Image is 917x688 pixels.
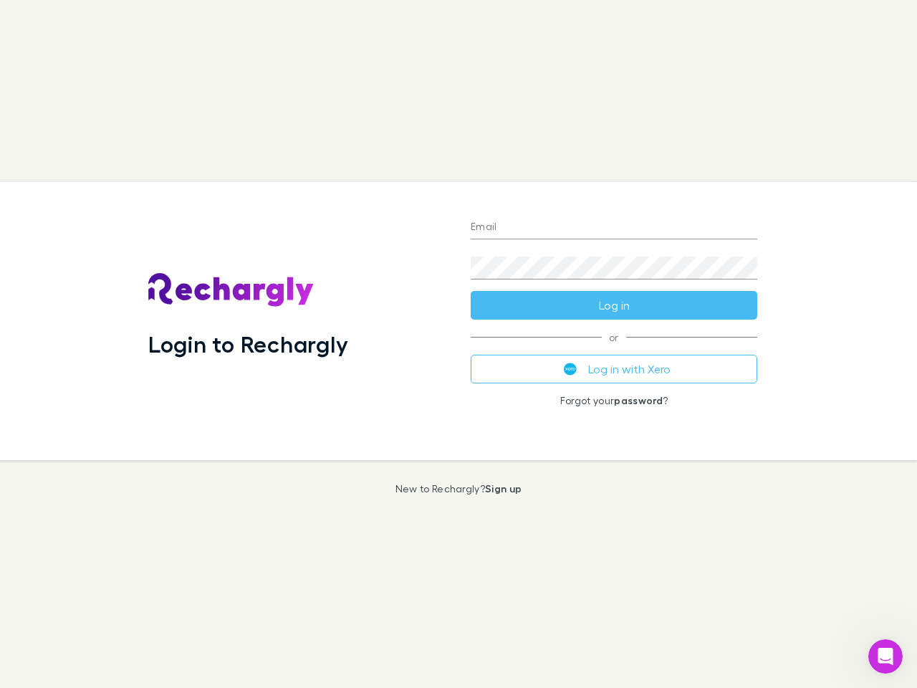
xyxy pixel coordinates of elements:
img: Xero's logo [564,363,577,376]
button: Log in [471,291,757,320]
img: Rechargly's Logo [148,273,315,307]
p: New to Rechargly? [395,483,522,494]
h1: Login to Rechargly [148,330,348,358]
button: Log in with Xero [471,355,757,383]
a: password [614,394,663,406]
iframe: Intercom live chat [868,639,903,674]
span: or [471,337,757,338]
p: Forgot your ? [471,395,757,406]
a: Sign up [485,482,522,494]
